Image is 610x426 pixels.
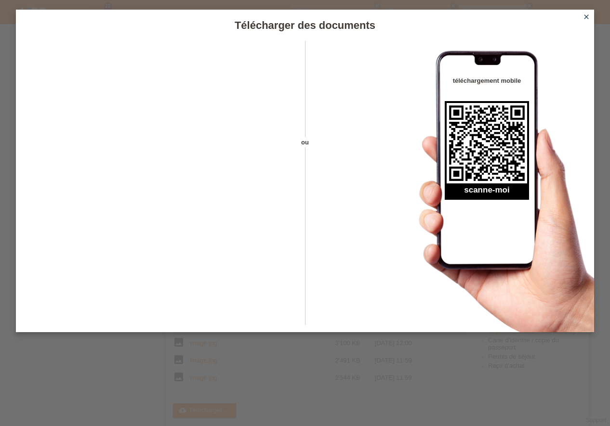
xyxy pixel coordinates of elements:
h1: Télécharger des documents [16,19,594,31]
a: close [580,12,593,23]
h4: téléchargement mobile [445,77,529,84]
span: ou [288,137,322,147]
h2: scanne-moi [445,185,529,200]
iframe: Upload [30,65,288,306]
i: close [583,13,590,21]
